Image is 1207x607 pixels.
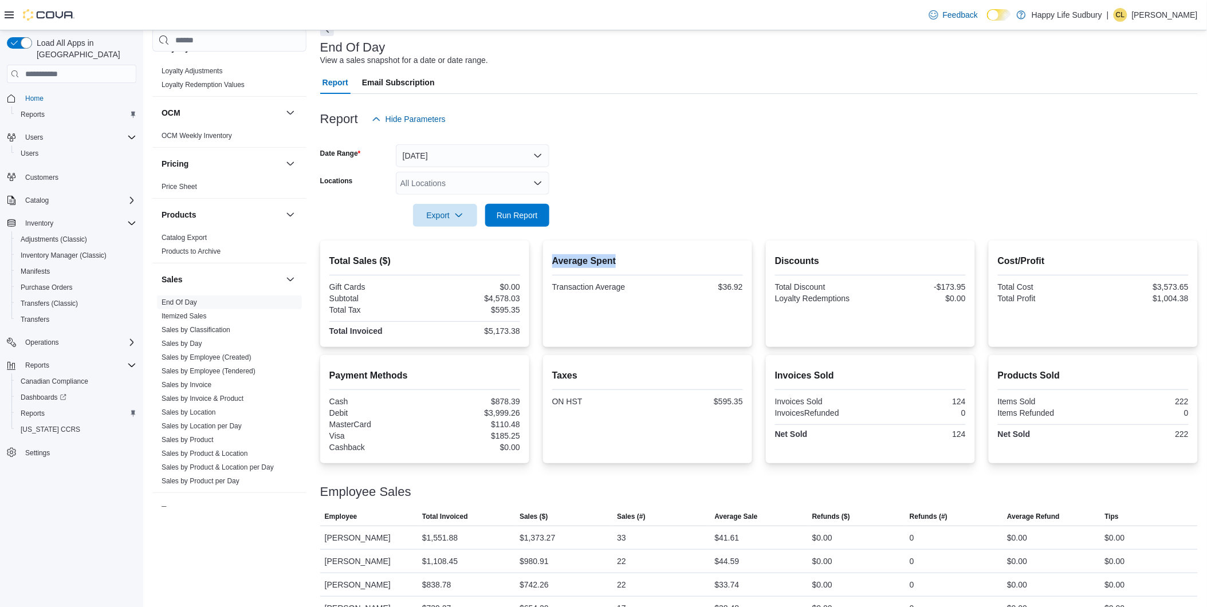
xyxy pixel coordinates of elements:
h2: Products Sold [998,369,1189,383]
span: Canadian Compliance [16,375,136,388]
h3: Employee Sales [320,485,411,499]
h3: Sales [162,274,183,285]
button: Sales [162,274,281,285]
span: Total Invoiced [422,512,468,521]
button: Customers [2,168,141,185]
button: Operations [2,334,141,350]
span: Adjustments (Classic) [16,232,136,246]
a: Catalog Export [162,234,207,242]
span: Employee [325,512,357,521]
h3: OCM [162,107,180,119]
button: Reports [21,358,54,372]
span: Customers [25,173,58,182]
button: Reports [2,357,141,373]
div: View a sales snapshot for a date or date range. [320,54,488,66]
button: Products [284,208,297,222]
a: Home [21,92,48,105]
a: Inventory Manager (Classic) [16,249,111,262]
p: | [1107,8,1109,22]
span: Transfers (Classic) [16,297,136,310]
button: [US_STATE] CCRS [11,421,141,437]
div: $3,573.65 [1095,282,1189,291]
button: Hide Parameters [367,108,450,131]
span: Price Sheet [162,182,197,191]
div: Pricing [152,180,306,198]
button: Sales [284,273,297,286]
button: Open list of options [533,179,542,188]
a: Manifests [16,265,54,278]
div: $1,373.27 [520,531,555,545]
a: Products to Archive [162,247,221,255]
div: $742.26 [520,578,549,592]
div: $980.91 [520,554,549,568]
div: $0.00 [1007,578,1027,592]
div: $0.00 [1105,531,1125,545]
span: Transfers [21,315,49,324]
span: Refunds ($) [812,512,850,521]
span: Settings [25,448,50,458]
span: Loyalty Redemption Values [162,80,245,89]
a: Users [16,147,43,160]
button: OCM [284,106,297,120]
span: Sales by Location per Day [162,421,242,431]
span: Sales by Product & Location [162,449,248,458]
a: Price Sheet [162,183,197,191]
span: Sales ($) [520,512,548,521]
div: Gift Cards [329,282,423,291]
button: Inventory [21,216,58,230]
span: Load All Apps in [GEOGRAPHIC_DATA] [32,37,136,60]
span: [US_STATE] CCRS [21,425,80,434]
div: $0.00 [1105,554,1125,568]
button: Canadian Compliance [11,373,141,389]
span: Adjustments (Classic) [21,235,87,244]
span: Refunds (#) [910,512,947,521]
a: [US_STATE] CCRS [16,423,85,436]
div: 22 [617,578,626,592]
div: Total Tax [329,305,423,314]
div: Cashback [329,443,423,452]
div: Items Sold [998,397,1091,406]
button: Inventory [2,215,141,231]
span: Inventory Manager (Classic) [21,251,107,260]
div: $33.74 [715,578,740,592]
h2: Average Spent [552,254,743,268]
span: Inventory [21,216,136,230]
div: OCM [152,129,306,147]
div: [PERSON_NAME] [320,550,418,573]
div: Carrington LeBlanc-Nelson [1114,8,1127,22]
button: Manifests [11,263,141,279]
div: $41.61 [715,531,740,545]
a: Sales by Employee (Created) [162,353,251,361]
div: $595.35 [650,397,743,406]
div: $4,578.03 [427,294,520,303]
span: Sales by Employee (Tendered) [162,366,255,376]
div: 0 [910,531,914,545]
h3: Taxes [162,503,184,515]
button: Purchase Orders [11,279,141,295]
div: 22 [617,554,626,568]
a: Purchase Orders [16,281,77,294]
div: $1,551.88 [422,531,458,545]
button: Reports [11,405,141,421]
label: Date Range [320,149,361,158]
h3: Products [162,209,196,220]
p: [PERSON_NAME] [1132,8,1198,22]
span: Canadian Compliance [21,377,88,386]
div: Items Refunded [998,408,1091,417]
span: Sales by Location [162,408,216,417]
button: Export [413,204,477,227]
a: Dashboards [11,389,141,405]
h2: Taxes [552,369,743,383]
input: Dark Mode [987,9,1011,21]
h3: End Of Day [320,41,386,54]
span: Customers [21,170,136,184]
span: Products to Archive [162,247,221,256]
div: $3,999.26 [427,408,520,417]
div: Loyalty [152,64,306,96]
span: Sales by Classification [162,325,230,334]
div: $0.00 [1105,578,1125,592]
span: Loyalty Adjustments [162,66,223,76]
div: $1,108.45 [422,554,458,568]
span: Sales by Employee (Created) [162,353,251,362]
